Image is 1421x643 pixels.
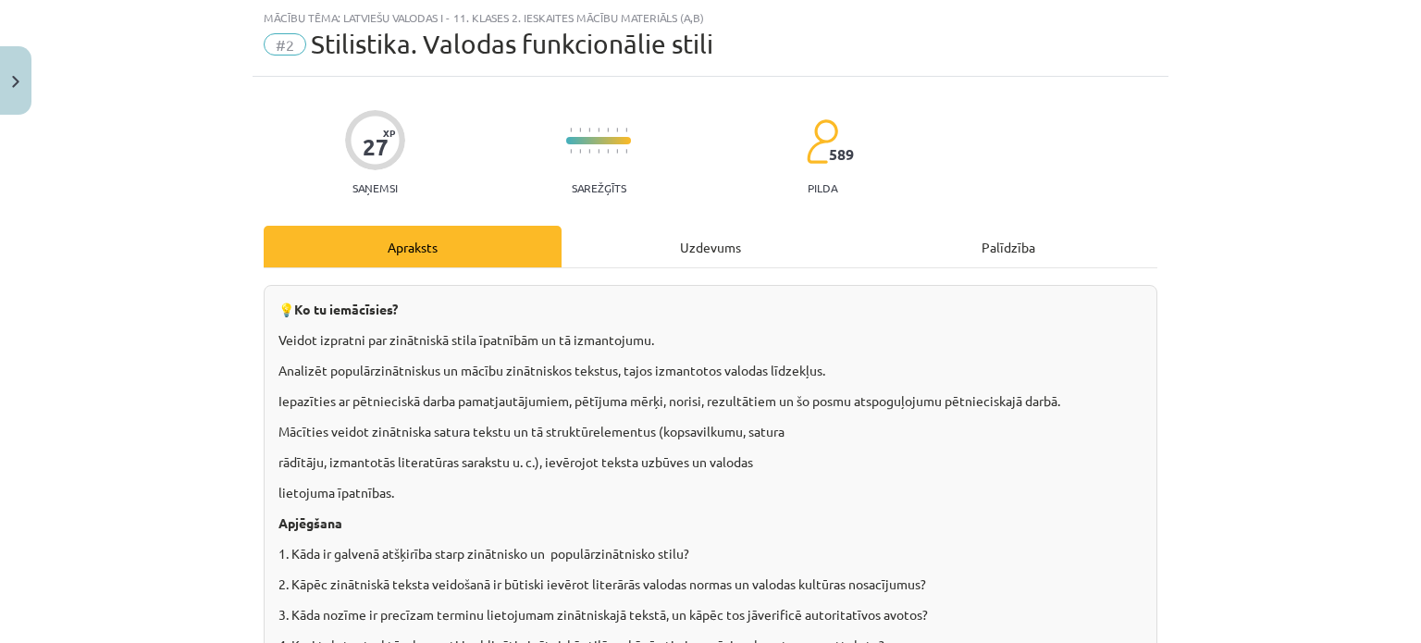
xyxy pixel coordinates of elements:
[264,226,562,267] div: Apraksts
[278,514,342,531] strong: Apjēgšana
[579,149,581,154] img: icon-short-line-57e1e144782c952c97e751825c79c345078a6d821885a25fce030b3d8c18986b.svg
[588,128,590,132] img: icon-short-line-57e1e144782c952c97e751825c79c345078a6d821885a25fce030b3d8c18986b.svg
[278,300,1143,319] p: 💡
[562,226,859,267] div: Uzdevums
[806,118,838,165] img: students-c634bb4e5e11cddfef0936a35e636f08e4e9abd3cc4e673bd6f9a4125e45ecb1.svg
[859,226,1157,267] div: Palīdzība
[616,128,618,132] img: icon-short-line-57e1e144782c952c97e751825c79c345078a6d821885a25fce030b3d8c18986b.svg
[278,361,1143,380] p: Analizēt populārzinātniskus un mācību zinātniskos tekstus, tajos izmantotos valodas līdzekļus.
[278,605,1143,624] p: 3. Kāda nozīme ir precīzam terminu lietojumam zinātniskajā tekstā, un kāpēc tos jāverificē autori...
[598,149,599,154] img: icon-short-line-57e1e144782c952c97e751825c79c345078a6d821885a25fce030b3d8c18986b.svg
[625,128,627,132] img: icon-short-line-57e1e144782c952c97e751825c79c345078a6d821885a25fce030b3d8c18986b.svg
[570,128,572,132] img: icon-short-line-57e1e144782c952c97e751825c79c345078a6d821885a25fce030b3d8c18986b.svg
[278,483,1143,502] p: lietojuma īpatnības.
[808,181,837,194] p: pilda
[278,391,1143,411] p: Iepazīties ar pētnieciskā darba pamatjautājumiem, pētījuma mērķi, norisi, rezultātiem un šo posmu...
[572,181,626,194] p: Sarežģīts
[294,301,398,317] strong: Ko tu iemācīsies?
[311,29,713,59] span: Stilistika. Valodas funkcionālie stili
[383,128,395,138] span: XP
[616,149,618,154] img: icon-short-line-57e1e144782c952c97e751825c79c345078a6d821885a25fce030b3d8c18986b.svg
[588,149,590,154] img: icon-short-line-57e1e144782c952c97e751825c79c345078a6d821885a25fce030b3d8c18986b.svg
[278,452,1143,472] p: rādītāju, izmantotās literatūras sarakstu u. c.), ievērojot teksta uzbūves un valodas
[625,149,627,154] img: icon-short-line-57e1e144782c952c97e751825c79c345078a6d821885a25fce030b3d8c18986b.svg
[278,422,1143,441] p: Mācīties veidot zinātniska satura tekstu un tā struktūrelementus (kopsavilkumu, satura
[363,134,389,160] div: 27
[607,128,609,132] img: icon-short-line-57e1e144782c952c97e751825c79c345078a6d821885a25fce030b3d8c18986b.svg
[278,544,1143,563] p: 1. Kāda ir galvenā atšķirība starp zinātnisko un populārzinātnisko stilu?
[264,11,1157,24] div: Mācību tēma: Latviešu valodas i - 11. klases 2. ieskaites mācību materiāls (a,b)
[264,33,306,56] span: #2
[607,149,609,154] img: icon-short-line-57e1e144782c952c97e751825c79c345078a6d821885a25fce030b3d8c18986b.svg
[278,330,1143,350] p: Veidot izpratni par zinātniskā stila īpatnībām un tā izmantojumu.
[278,575,1143,594] p: 2. Kāpēc zinātniskā teksta veidošanā ir būtiski ievērot literārās valodas normas un valodas kultū...
[598,128,599,132] img: icon-short-line-57e1e144782c952c97e751825c79c345078a6d821885a25fce030b3d8c18986b.svg
[829,146,854,163] span: 589
[579,128,581,132] img: icon-short-line-57e1e144782c952c97e751825c79c345078a6d821885a25fce030b3d8c18986b.svg
[570,149,572,154] img: icon-short-line-57e1e144782c952c97e751825c79c345078a6d821885a25fce030b3d8c18986b.svg
[12,76,19,88] img: icon-close-lesson-0947bae3869378f0d4975bcd49f059093ad1ed9edebbc8119c70593378902aed.svg
[345,181,405,194] p: Saņemsi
